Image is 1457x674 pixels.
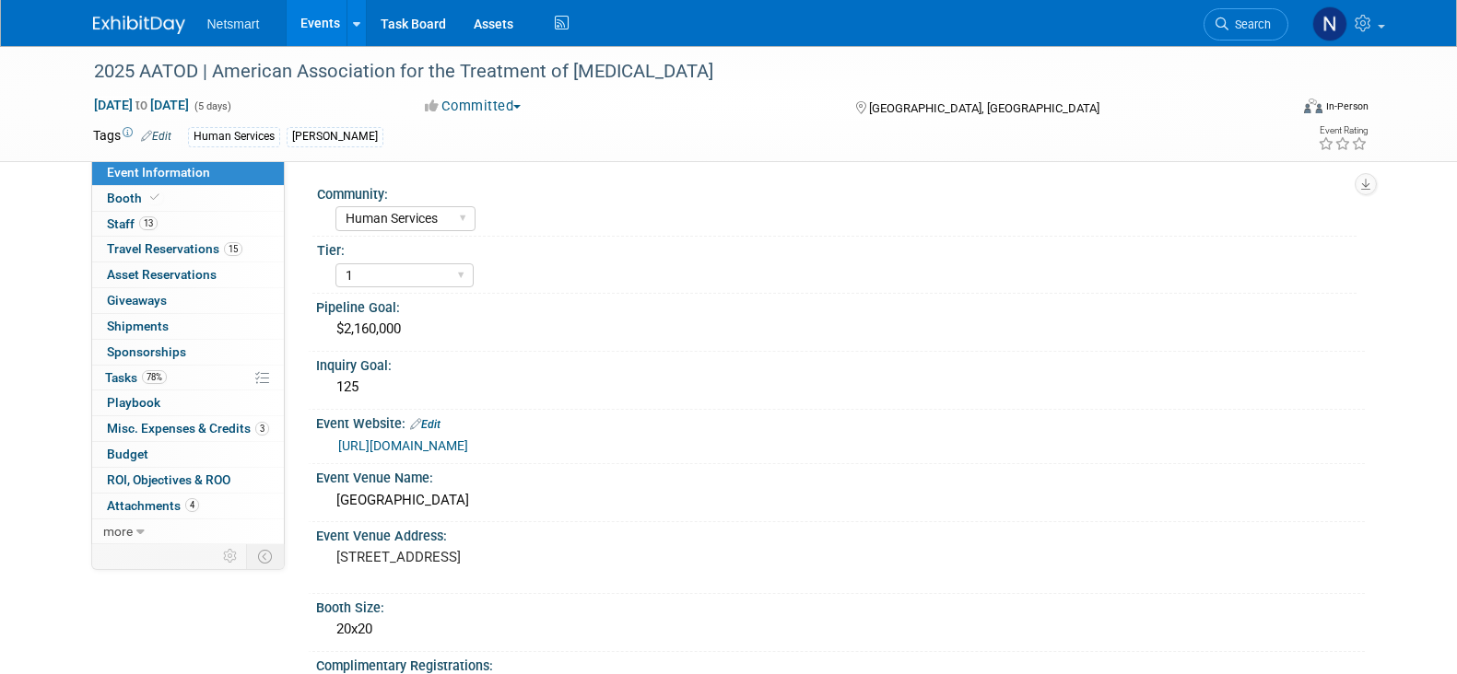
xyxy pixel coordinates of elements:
td: Personalize Event Tab Strip [215,544,247,568]
a: Giveaways [92,288,284,313]
span: 3 [255,422,269,436]
span: Netsmart [207,17,260,31]
span: Travel Reservations [107,241,242,256]
span: Staff [107,216,158,231]
a: Playbook [92,390,284,415]
span: Asset Reservations [107,267,217,282]
div: [GEOGRAPHIC_DATA] [330,486,1351,515]
td: Toggle Event Tabs [246,544,284,568]
div: $2,160,000 [330,315,1351,343]
span: [GEOGRAPHIC_DATA], [GEOGRAPHIC_DATA] [869,101,1099,115]
span: 13 [139,216,158,230]
button: Committed [418,97,528,116]
div: Booth Size: [316,594,1365,617]
a: [URL][DOMAIN_NAME] [338,438,468,453]
span: Search [1228,17,1271,31]
div: Inquiry Goal: [316,352,1365,375]
span: Sponsorships [107,344,186,359]
a: Booth [92,186,284,211]
a: Staff13 [92,212,284,237]
span: Misc. Expenses & Credits [107,421,269,436]
a: Shipments [92,314,284,339]
div: In-Person [1325,99,1369,113]
span: more [103,524,133,539]
div: Event Format [1180,96,1369,123]
a: Edit [410,418,441,431]
span: Budget [107,447,148,461]
div: Event Venue Name: [316,464,1365,487]
a: Asset Reservations [92,262,284,287]
span: 15 [224,242,242,256]
div: 125 [330,373,1351,401]
div: Human Services [188,127,280,146]
a: Event Information [92,160,284,185]
a: Search [1204,8,1288,41]
div: [PERSON_NAME] [287,127,383,146]
div: Event Venue Address: [316,522,1365,545]
a: Sponsorships [92,340,284,365]
a: Tasks78% [92,366,284,390]
a: ROI, Objectives & ROO [92,468,284,493]
div: Tier: [317,237,1357,260]
span: Shipments [107,319,169,333]
img: Format-Inperson.png [1304,99,1322,113]
span: 78% [142,370,167,384]
a: Edit [141,130,171,143]
div: Pipeline Goal: [316,294,1365,317]
i: Booth reservation complete [150,192,159,203]
div: Community: [317,180,1357,203]
img: ExhibitDay [93,16,185,34]
img: Nina Finn [1312,6,1347,41]
span: [DATE] [DATE] [93,97,190,113]
div: 20x20 [330,615,1351,644]
a: Attachments4 [92,494,284,518]
a: Misc. Expenses & Credits3 [92,416,284,441]
span: (5 days) [193,100,231,112]
span: Giveaways [107,293,167,308]
td: Tags [93,126,171,147]
div: 2025 AATOD | American Association for the Treatment of [MEDICAL_DATA] [88,55,1261,88]
pre: [STREET_ADDRESS] [336,549,733,565]
span: ROI, Objectives & ROO [107,472,230,487]
a: more [92,519,284,544]
span: to [133,98,150,112]
span: Playbook [107,395,160,410]
div: Event Website: [316,410,1365,434]
div: Event Rating [1318,126,1368,135]
span: Event Information [107,165,210,180]
span: Tasks [105,370,167,385]
a: Travel Reservations15 [92,237,284,261]
span: 4 [185,498,199,512]
span: Attachments [107,498,199,513]
a: Budget [92,442,284,467]
span: Booth [107,191,163,205]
